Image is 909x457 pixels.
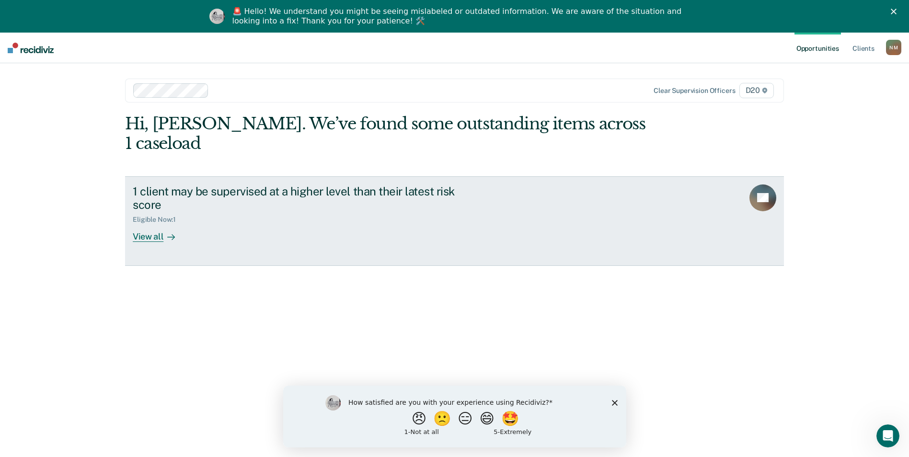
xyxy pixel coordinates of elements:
[283,386,626,447] iframe: Survey by Kim from Recidiviz
[739,83,774,98] span: D20
[133,224,186,242] div: View all
[654,87,735,95] div: Clear supervision officers
[125,114,652,153] div: Hi, [PERSON_NAME]. We’ve found some outstanding items across 1 caseload
[232,7,685,26] div: 🚨 Hello! We understand you might be seeing mislabeled or outdated information. We are aware of th...
[133,216,184,224] div: Eligible Now : 1
[886,40,901,55] button: NM
[876,424,899,447] iframe: Intercom live chat
[209,9,225,24] img: Profile image for Kim
[891,9,900,14] div: Close
[886,40,901,55] div: N M
[125,176,784,266] a: 1 client may be supervised at a higher level than their latest risk scoreEligible Now:1View all
[851,33,876,63] a: Clients
[794,33,841,63] a: Opportunities
[133,184,469,212] div: 1 client may be supervised at a higher level than their latest risk score
[8,43,54,53] img: Recidiviz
